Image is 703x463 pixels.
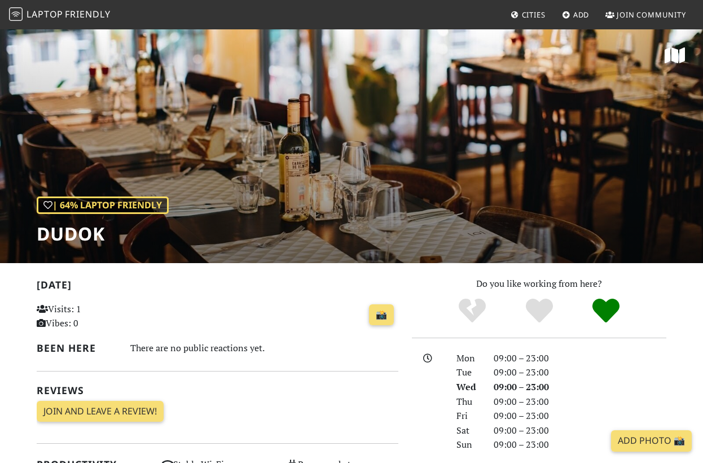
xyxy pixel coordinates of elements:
[130,340,398,356] div: There are no public reactions yet.
[522,10,546,20] span: Cities
[487,380,673,395] div: 09:00 – 23:00
[506,5,550,25] a: Cities
[573,297,640,325] div: Definitely!
[9,7,23,21] img: LaptopFriendly
[37,342,117,354] h2: Been here
[412,277,666,291] p: Do you like working from here?
[611,430,692,452] a: Add Photo 📸
[506,297,573,325] div: Yes
[450,409,487,423] div: Fri
[557,5,594,25] a: Add
[573,10,590,20] span: Add
[9,5,111,25] a: LaptopFriendly LaptopFriendly
[487,351,673,366] div: 09:00 – 23:00
[37,279,398,295] h2: [DATE]
[487,365,673,380] div: 09:00 – 23:00
[487,438,673,452] div: 09:00 – 23:00
[450,365,487,380] div: Tue
[450,380,487,395] div: Wed
[438,297,506,325] div: No
[617,10,686,20] span: Join Community
[487,409,673,423] div: 09:00 – 23:00
[37,223,169,244] h1: Dudok
[601,5,691,25] a: Join Community
[37,302,148,331] p: Visits: 1 Vibes: 0
[450,438,487,452] div: Sun
[37,385,398,396] h2: Reviews
[369,304,394,326] a: 📸
[487,395,673,409] div: 09:00 – 23:00
[27,8,63,20] span: Laptop
[450,351,487,366] div: Mon
[450,423,487,438] div: Sat
[487,423,673,438] div: 09:00 – 23:00
[37,196,169,215] div: | 64% Laptop Friendly
[450,395,487,409] div: Thu
[37,401,164,422] a: Join and leave a review!
[65,8,110,20] span: Friendly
